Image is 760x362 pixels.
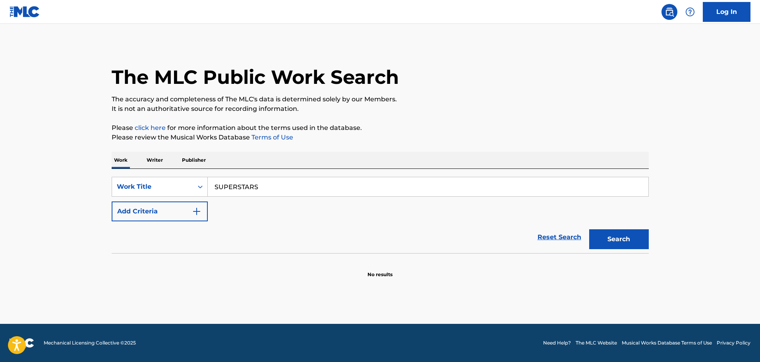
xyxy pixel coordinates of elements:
img: search [665,7,674,17]
div: Help [682,4,698,20]
a: The MLC Website [576,339,617,347]
a: Reset Search [534,228,585,246]
button: Search [589,229,649,249]
a: Privacy Policy [717,339,750,347]
a: Log In [703,2,750,22]
p: Publisher [180,152,208,168]
p: It is not an authoritative source for recording information. [112,104,649,114]
p: The accuracy and completeness of The MLC's data is determined solely by our Members. [112,95,649,104]
div: Work Title [117,182,188,192]
img: MLC Logo [10,6,40,17]
h1: The MLC Public Work Search [112,65,399,89]
a: Terms of Use [250,134,293,141]
img: 9d2ae6d4665cec9f34b9.svg [192,207,201,216]
a: Musical Works Database Terms of Use [622,339,712,347]
form: Search Form [112,177,649,253]
button: Add Criteria [112,201,208,221]
p: Work [112,152,130,168]
a: Public Search [661,4,677,20]
a: Need Help? [543,339,571,347]
a: click here [135,124,166,132]
p: Writer [144,152,165,168]
p: No results [367,261,393,278]
img: logo [10,338,34,348]
span: Mechanical Licensing Collective © 2025 [44,339,136,347]
img: help [685,7,695,17]
p: Please for more information about the terms used in the database. [112,123,649,133]
p: Please review the Musical Works Database [112,133,649,142]
iframe: Chat Widget [720,324,760,362]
